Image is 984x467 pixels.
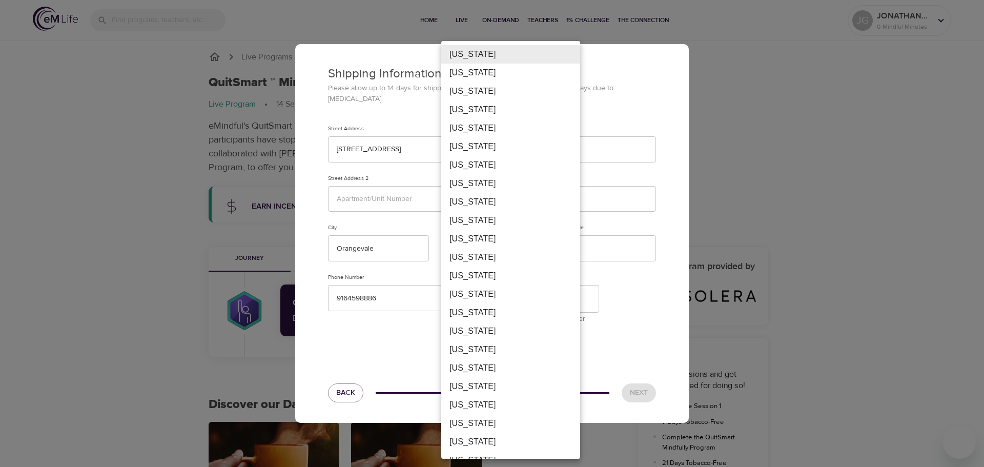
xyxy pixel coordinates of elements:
li: [US_STATE] [441,414,580,433]
li: [US_STATE] [441,267,580,285]
li: [US_STATE] [441,377,580,396]
li: [US_STATE] [441,322,580,340]
li: [US_STATE] [441,211,580,230]
li: [US_STATE] [441,174,580,193]
li: [US_STATE] [441,230,580,248]
li: [US_STATE] [441,82,580,100]
li: [US_STATE] [441,193,580,211]
li: [US_STATE] [441,64,580,82]
li: [US_STATE] [441,433,580,451]
li: [US_STATE] [441,119,580,137]
li: [US_STATE] [441,137,580,156]
li: [US_STATE] [441,45,580,64]
li: [US_STATE] [441,359,580,377]
li: [US_STATE] [441,248,580,267]
li: [US_STATE] [441,396,580,414]
li: [US_STATE] [441,303,580,322]
li: [US_STATE] [441,285,580,303]
li: [US_STATE] [441,340,580,359]
li: [US_STATE] [441,156,580,174]
li: [US_STATE] [441,100,580,119]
